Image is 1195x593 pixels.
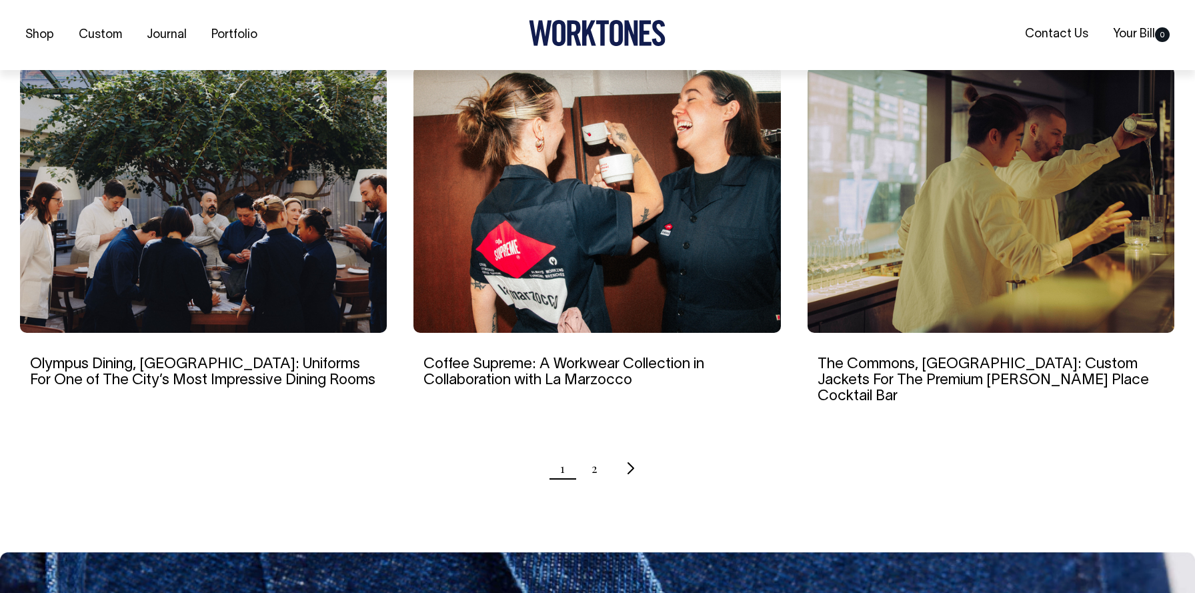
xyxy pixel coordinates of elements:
img: Coffee Supreme: A Workwear Collection in Collaboration with La Marzocco [413,66,780,333]
a: Next page [624,452,635,485]
span: Page 1 [560,452,565,485]
a: Contact Us [1020,23,1094,45]
img: The Commons, Sydney: Custom Jackets For The Premium Martin Place Cocktail Bar [808,66,1174,333]
a: Journal [141,24,192,46]
a: The Commons, [GEOGRAPHIC_DATA]: Custom Jackets For The Premium [PERSON_NAME] Place Cocktail Bar [818,358,1149,403]
nav: Pagination [20,452,1175,485]
a: Page 2 [591,452,597,485]
a: Olympus Dining, [GEOGRAPHIC_DATA]: Uniforms For One of The City’s Most Impressive Dining Rooms [30,358,375,387]
img: Olympus Dining, Sydney: Uniforms For One of The City’s Most Impressive Dining Rooms [20,66,387,333]
a: Shop [20,24,59,46]
a: Custom [73,24,127,46]
a: Coffee Supreme: A Workwear Collection in Collaboration with La Marzocco [423,358,704,387]
a: Your Bill0 [1108,23,1175,45]
a: Portfolio [206,24,263,46]
span: 0 [1155,27,1170,42]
